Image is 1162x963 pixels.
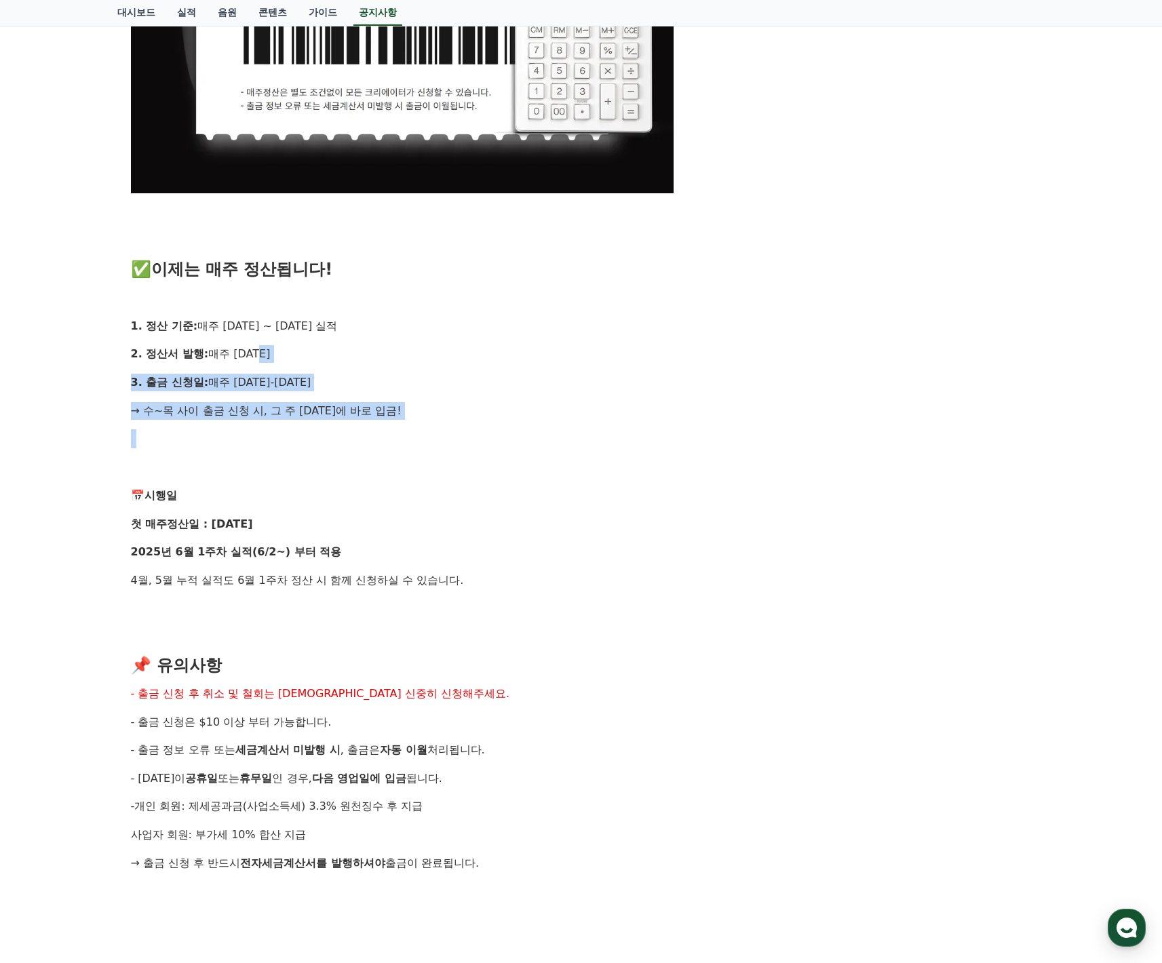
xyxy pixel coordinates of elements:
p: 4월, 5월 누적 실적도 6월 1주차 정산 시 함께 신청하실 수 있습니다. [131,572,1032,589]
p: - 출금 정보 오류 또는 , 출금은 처리됩니다. [131,741,1032,759]
strong: 2. 정산서 발행: [131,347,209,360]
p: - [DATE]이 또는 인 경우, 됩니다. [131,770,1032,787]
strong: 3. 출금 신청일: [131,376,209,389]
span: 대화 [124,451,140,462]
strong: 자동 이월 [380,743,427,756]
span: 설정 [210,450,226,461]
strong: 휴무일 [239,772,272,785]
p: → 출금 신청 후 반드시 출금이 완료됩니다. [131,854,1032,872]
span: 홈 [43,450,51,461]
a: 설정 [175,430,260,464]
strong: 첫 매주정산일 : [DATE] [131,517,253,530]
a: 대화 [90,430,175,464]
span: - 출금 신청 후 취소 및 철회는 [DEMOGRAPHIC_DATA] 신중히 신청해주세요. [131,687,510,700]
strong: 시행일 [144,489,177,502]
p: → 수~목 사이 출금 신청 시, 그 주 [DATE]에 바로 입금! [131,402,1032,420]
span: - 출금 신청은 $10 이상 부터 가능합니다 [131,715,328,728]
p: 매주 [DATE]-[DATE] [131,374,1032,391]
strong: 전자세금계산서를 발행하셔야 [240,857,385,869]
strong: 1. 정산 기준: [131,319,198,332]
strong: 이제는 매주 정산됩니다! [151,260,333,279]
p: 📅 [131,487,1032,505]
strong: 다음 영업일에 입금 [312,772,406,785]
strong: 2025년 6월 1주차 실적(6/2~) 부터 적용 [131,545,342,558]
strong: 세금계산서 미발행 시 [235,743,341,756]
p: 사업자 회원: 부가세 10% 합산 지급 [131,826,1032,844]
p: 개인 회원: 제세공과금(사업소득세) 3.3% 원천징수 후 지급 [131,798,1032,815]
h3: ✅ [131,260,1032,278]
p: . [131,713,1032,731]
h3: 📌 유의사항 [131,656,1032,674]
p: 매주 [DATE] [131,345,1032,363]
span: - [131,800,135,812]
p: 매주 [DATE] ~ [DATE] 실적 [131,317,1032,335]
a: 홈 [4,430,90,464]
strong: 공휴일 [185,772,218,785]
